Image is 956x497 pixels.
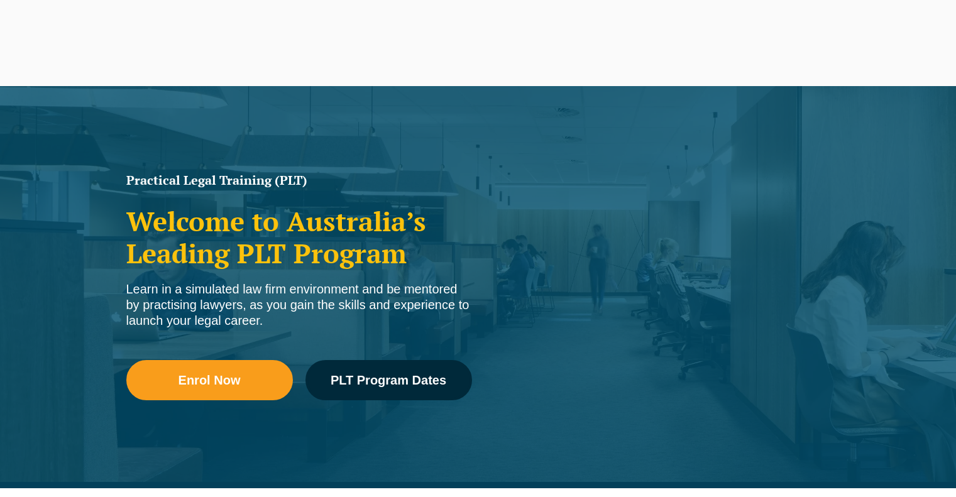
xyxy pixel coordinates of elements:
h1: Practical Legal Training (PLT) [126,174,472,187]
h2: Welcome to Australia’s Leading PLT Program [126,205,472,269]
span: Enrol Now [179,374,241,386]
span: PLT Program Dates [331,374,446,386]
a: Enrol Now [126,360,293,400]
a: PLT Program Dates [305,360,472,400]
div: Learn in a simulated law firm environment and be mentored by practising lawyers, as you gain the ... [126,281,472,329]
